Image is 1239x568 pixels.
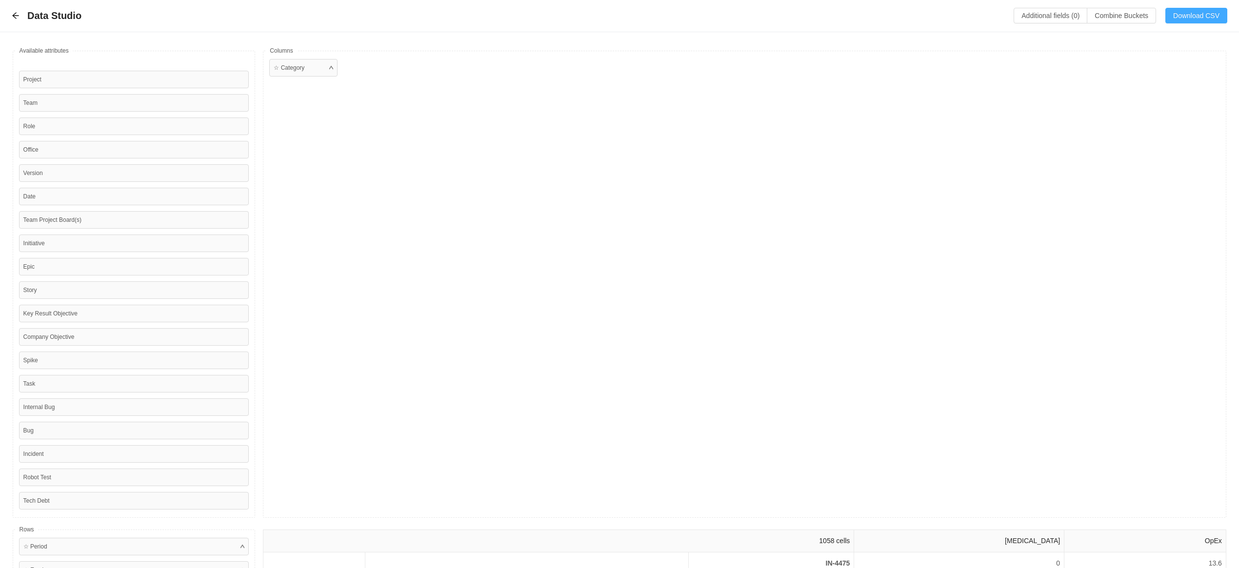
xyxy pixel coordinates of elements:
[19,94,249,112] div: Team
[854,530,1064,552] th: [MEDICAL_DATA]
[263,530,854,552] th: 1058 cells
[19,492,249,509] div: Tech Debt
[1087,8,1156,23] button: Combine Buckets
[274,63,304,72] div: ☆ Category
[19,71,249,88] div: Project
[19,398,249,416] div: Internal Bug
[19,281,249,299] div: Story
[19,328,249,346] div: Company Objective
[19,422,249,439] div: Bug
[19,118,249,135] div: Role
[19,211,249,229] div: Team Project Board(s)
[19,188,249,205] div: Date
[12,12,20,20] div: Back
[19,538,249,555] div: ☆ Period
[19,469,249,486] div: Robot Test
[1165,8,1227,23] button: Download CSV
[1064,530,1226,552] th: OpEx
[23,542,47,551] div: ☆ Period
[19,141,249,158] div: Office
[19,375,249,392] div: Task
[19,235,249,252] div: Initiative
[19,164,249,182] div: Version
[27,8,87,23] span: Data Studio
[19,352,249,369] div: Spike
[12,12,20,20] i: icon: arrow-left
[1014,8,1087,23] button: Additional fields (0)
[19,305,249,322] div: Key Result Objective
[19,445,249,463] div: Incident
[19,258,249,275] div: Epic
